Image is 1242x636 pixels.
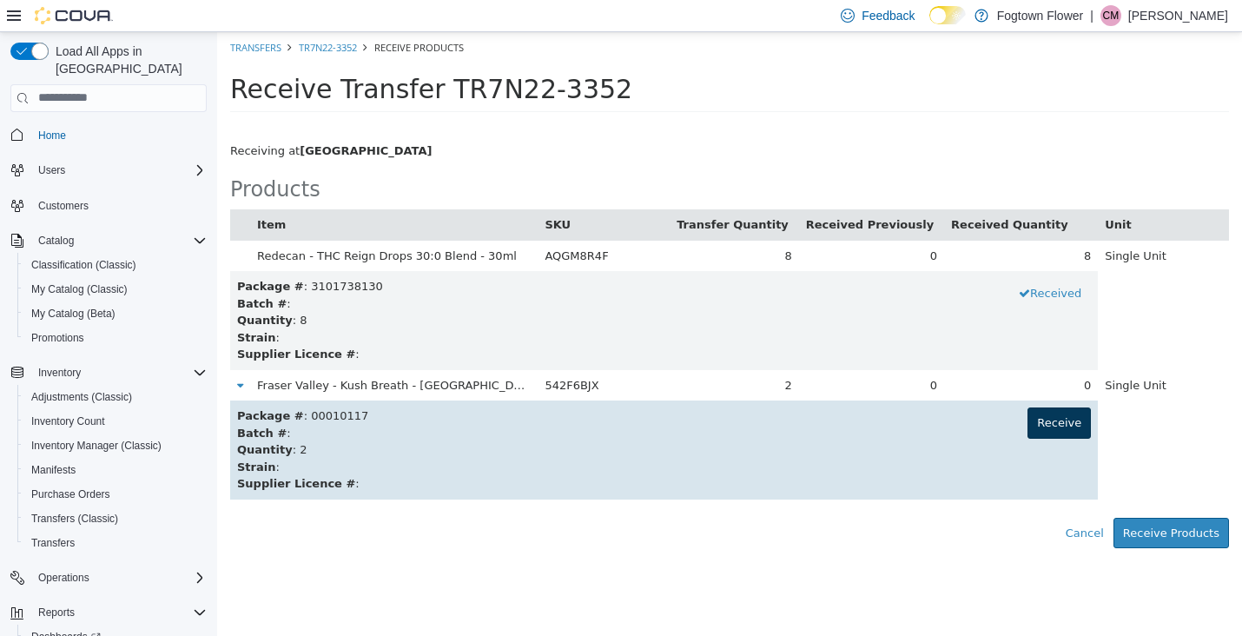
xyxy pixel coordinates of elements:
[31,487,110,501] span: Purchase Orders
[327,184,357,202] button: SKU
[888,184,917,202] button: Unit
[38,571,89,585] span: Operations
[31,602,82,623] button: Reports
[157,9,247,22] span: Receive Products
[49,43,207,77] span: Load All Apps in [GEOGRAPHIC_DATA]
[31,362,88,383] button: Inventory
[3,600,214,625] button: Reports
[1128,5,1228,26] p: [PERSON_NAME]
[31,512,118,526] span: Transfers (Classic)
[38,163,65,177] span: Users
[31,124,207,146] span: Home
[3,566,214,590] button: Operations
[20,299,58,312] strong: Strain
[929,24,930,25] span: Dark Mode
[17,458,214,482] button: Manifests
[31,230,207,251] span: Catalog
[17,507,214,531] button: Transfers (Classic)
[3,123,214,148] button: Home
[83,112,215,125] b: [GEOGRAPHIC_DATA]
[20,314,874,331] div: :
[24,328,207,348] span: Promotions
[17,326,214,350] button: Promotions
[17,301,214,326] button: My Catalog (Beta)
[20,394,69,407] strong: Batch #
[31,125,73,146] a: Home
[24,328,91,348] a: Promotions
[17,531,214,555] button: Transfers
[38,129,66,142] span: Home
[839,486,896,517] button: Cancel
[24,435,207,456] span: Inventory Manager (Classic)
[24,508,207,529] span: Transfers (Classic)
[582,338,727,369] td: 0
[810,375,874,407] button: Receive
[1090,5,1093,26] p: |
[20,411,76,424] strong: Quantity
[24,411,112,432] a: Inventory Count
[3,229,214,253] button: Catalog
[24,255,207,275] span: Classification (Classic)
[24,484,117,505] a: Purchase Orders
[20,409,874,427] div: : 2
[589,184,720,202] button: Received Previously
[20,375,874,393] div: : 00010117
[929,6,966,24] input: Dark Mode
[38,234,74,248] span: Catalog
[327,217,391,230] span: AQGM8R4F
[24,460,207,480] span: Manifests
[20,246,874,263] div: : 3101738130
[453,338,582,369] td: 2
[24,387,207,407] span: Adjustments (Classic)
[20,265,69,278] strong: Batch #
[31,567,207,588] span: Operations
[20,315,138,328] strong: Supplier Licence #
[24,303,122,324] a: My Catalog (Beta)
[31,439,162,453] span: Inventory Manager (Classic)
[40,347,354,360] span: Fraser Valley - Kush Breath - Indica - 28g
[792,246,874,277] button: Received
[31,414,105,428] span: Inventory Count
[35,7,113,24] img: Cova
[888,347,949,360] span: Single Unit
[20,297,874,315] div: :
[38,366,81,380] span: Inventory
[13,112,215,125] span: Receiving at
[24,387,139,407] a: Adjustments (Classic)
[582,209,727,240] td: 0
[31,195,207,216] span: Customers
[459,184,575,202] button: Transfer Quantity
[31,602,207,623] span: Reports
[31,160,207,181] span: Users
[896,486,1012,517] button: Receive Products
[24,508,125,529] a: Transfers (Classic)
[3,158,214,182] button: Users
[40,184,72,202] button: Item
[31,536,75,550] span: Transfers
[31,567,96,588] button: Operations
[24,435,168,456] a: Inventory Manager (Classic)
[24,411,207,432] span: Inventory Count
[24,460,83,480] a: Manifests
[734,184,855,202] button: Received Quantity
[31,230,81,251] button: Catalog
[17,253,214,277] button: Classification (Classic)
[17,409,214,434] button: Inventory Count
[31,362,207,383] span: Inventory
[20,377,87,390] b: Package #
[327,347,381,360] span: 542F6BJX
[20,428,58,441] strong: Strain
[31,195,96,216] a: Customers
[13,42,415,72] span: Receive Transfer TR7N22-3352
[31,463,76,477] span: Manifests
[24,279,135,300] a: My Catalog (Classic)
[38,199,89,213] span: Customers
[862,7,915,24] span: Feedback
[17,434,214,458] button: Inventory Manager (Classic)
[997,5,1084,26] p: Fogtown Flower
[20,282,76,295] strong: Quantity
[24,303,207,324] span: My Catalog (Beta)
[82,9,140,22] a: TR7N22-3352
[13,9,64,22] a: Transfers
[734,345,874,362] div: 0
